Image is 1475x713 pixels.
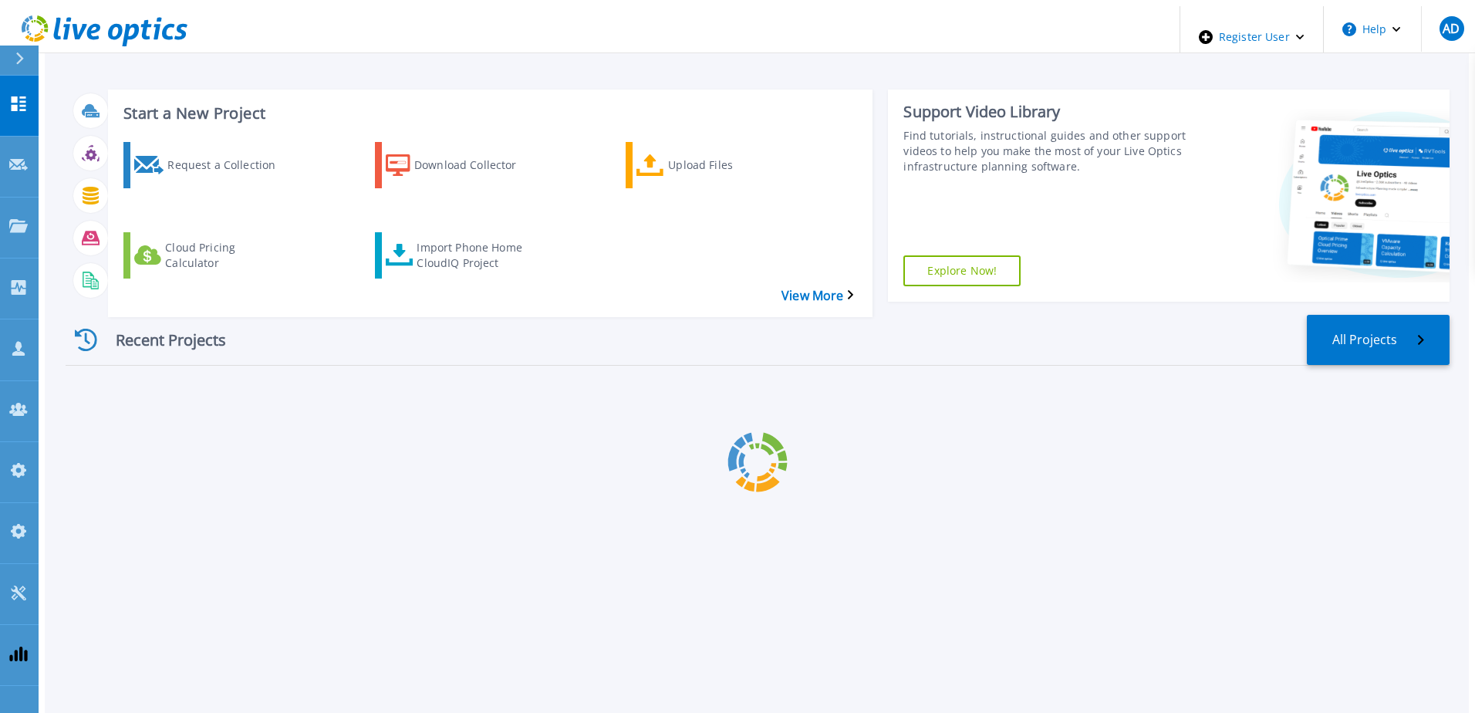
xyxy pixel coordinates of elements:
[903,255,1021,286] a: Explore Now!
[167,146,291,184] div: Request a Collection
[668,146,792,184] div: Upload Files
[781,289,853,303] a: View More
[903,102,1190,122] div: Support Video Library
[123,232,310,279] a: Cloud Pricing Calculator
[417,236,540,275] div: Import Phone Home CloudIQ Project
[165,236,289,275] div: Cloud Pricing Calculator
[414,146,538,184] div: Download Collector
[1443,22,1460,35] span: AD
[1180,6,1323,68] div: Register User
[626,142,812,188] a: Upload Files
[123,142,310,188] a: Request a Collection
[66,321,251,359] div: Recent Projects
[123,105,853,122] h3: Start a New Project
[1307,315,1450,365] a: All Projects
[1324,6,1420,52] button: Help
[903,128,1190,174] div: Find tutorials, instructional guides and other support videos to help you make the most of your L...
[375,142,562,188] a: Download Collector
